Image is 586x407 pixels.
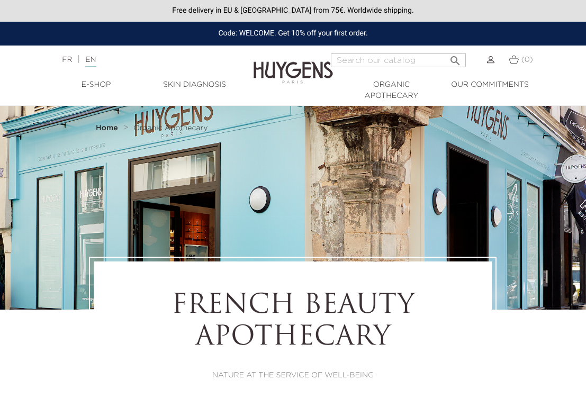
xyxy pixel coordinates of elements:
[331,53,466,67] input: Search
[96,124,118,132] strong: Home
[133,124,208,132] a: Organic Apothecary
[123,370,463,381] p: NATURE AT THE SERVICE OF WELL-BEING
[57,53,236,66] div: |
[449,51,462,64] i: 
[85,56,96,67] a: EN
[446,50,465,65] button: 
[123,291,463,354] h1: FRENCH BEAUTY APOTHECARY
[254,44,333,85] img: Huygens
[62,56,72,64] a: FR
[342,79,441,102] a: Organic Apothecary
[96,124,120,132] a: Home
[146,79,244,91] a: Skin Diagnosis
[441,79,539,91] a: Our commitments
[521,56,533,64] span: (0)
[47,79,146,91] a: E-Shop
